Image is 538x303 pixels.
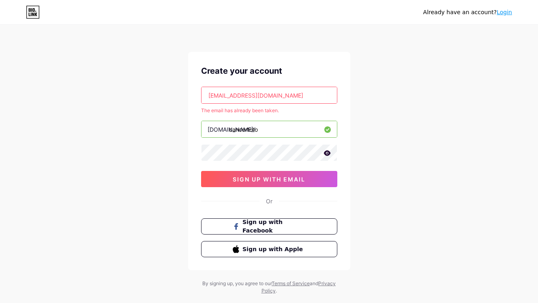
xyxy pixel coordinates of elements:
[242,218,305,235] span: Sign up with Facebook
[497,9,512,15] a: Login
[201,121,337,137] input: username
[242,245,305,254] span: Sign up with Apple
[233,176,305,183] span: sign up with email
[201,171,337,187] button: sign up with email
[200,280,338,294] div: By signing up, you agree to our and .
[201,218,337,235] button: Sign up with Facebook
[201,87,337,103] input: Email
[201,241,337,257] button: Sign up with Apple
[201,65,337,77] div: Create your account
[266,197,272,205] div: Or
[201,107,337,114] div: The email has already been taken.
[423,8,512,17] div: Already have an account?
[272,280,310,286] a: Terms of Service
[208,125,255,134] div: [DOMAIN_NAME]/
